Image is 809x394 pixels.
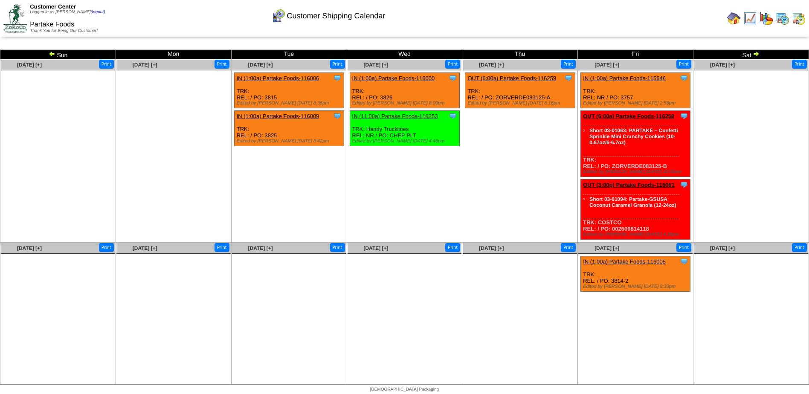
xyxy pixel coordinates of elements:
[578,50,693,59] td: Fri
[743,12,757,25] img: line_graph.gif
[0,50,116,59] td: Sun
[583,169,690,174] div: Edited by [PERSON_NAME] [DATE] 12:00am
[467,75,556,81] a: OUT (6:00a) Partake Foods-116259
[347,50,462,59] td: Wed
[583,258,666,265] a: IN (1:00a) Partake Foods-116005
[581,256,690,292] div: TRK: REL: / PO: 3814-2
[133,245,157,251] a: [DATE] [+]
[561,243,576,252] button: Print
[352,113,438,119] a: IN (11:00a) Partake Foods-116253
[594,62,619,68] a: [DATE] [+]
[561,60,576,69] button: Print
[581,111,690,177] div: TRK: REL: / PO: ZORVERDE083125-B
[352,139,459,144] div: Edited by [PERSON_NAME] [DATE] 4:46pm
[676,243,691,252] button: Print
[248,245,273,251] a: [DATE] [+]
[234,111,344,146] div: TRK: REL: / PO: 3825
[231,50,347,59] td: Tue
[17,62,42,68] a: [DATE] [+]
[583,75,666,81] a: IN (1:00a) Partake Foods-115646
[99,60,114,69] button: Print
[727,12,741,25] img: home.gif
[467,101,574,106] div: Edited by [PERSON_NAME] [DATE] 8:16pm
[215,243,229,252] button: Print
[363,245,388,251] a: [DATE] [+]
[710,245,735,251] a: [DATE] [+]
[3,4,27,32] img: ZoRoCo_Logo(Green%26Foil)%20jpg.webp
[589,127,678,145] a: Short 03-01063: PARTAKE – Confetti Sprinkle Mini Crunchy Cookies (10-0.67oz/6-6.7oz)
[287,12,385,20] span: Customer Shipping Calendar
[17,245,42,251] a: [DATE] [+]
[49,50,55,57] img: arrowleft.gif
[333,112,342,120] img: Tooltip
[237,139,344,144] div: Edited by [PERSON_NAME] [DATE] 8:42pm
[350,73,459,108] div: TRK: REL: / PO: 3826
[583,182,675,188] a: OUT (3:00p) Partake Foods-116061
[594,245,619,251] a: [DATE] [+]
[583,284,690,289] div: Edited by [PERSON_NAME] [DATE] 8:33pm
[352,101,459,106] div: Edited by [PERSON_NAME] [DATE] 8:00pm
[30,21,74,28] span: Partake Foods
[333,74,342,82] img: Tooltip
[30,3,76,10] span: Customer Center
[680,112,688,120] img: Tooltip
[589,196,676,208] a: Short 03-01094: Partake-GSUSA Coconut Caramel Granola (12-24oz)
[133,62,157,68] a: [DATE] [+]
[676,60,691,69] button: Print
[583,232,690,237] div: Edited by [PERSON_NAME] [DATE] 4:20pm
[581,73,690,108] div: TRK: REL: NR / PO: 3757
[363,62,388,68] a: [DATE] [+]
[352,75,435,81] a: IN (1:00a) Partake Foods-116000
[792,60,807,69] button: Print
[237,75,319,81] a: IN (1:00a) Partake Foods-116006
[479,245,504,251] a: [DATE] [+]
[564,74,573,82] img: Tooltip
[30,29,98,33] span: Thank You for Being Our Customer!
[215,60,229,69] button: Print
[272,9,285,23] img: calendarcustomer.gif
[583,113,674,119] a: OUT (6:00a) Partake Foods-116258
[583,101,690,106] div: Edited by [PERSON_NAME] [DATE] 2:59pm
[465,73,575,108] div: TRK: REL: / PO: ZORVERDE083125-A
[693,50,809,59] td: Sat
[116,50,231,59] td: Mon
[776,12,789,25] img: calendarprod.gif
[449,74,457,82] img: Tooltip
[99,243,114,252] button: Print
[792,243,807,252] button: Print
[234,73,344,108] div: TRK: REL: / PO: 3815
[445,243,460,252] button: Print
[680,74,688,82] img: Tooltip
[581,180,690,240] div: TRK: COSTCO REL: / PO: 002600814118
[680,180,688,189] img: Tooltip
[445,60,460,69] button: Print
[760,12,773,25] img: graph.gif
[462,50,578,59] td: Thu
[479,62,504,68] a: [DATE] [+]
[350,111,459,146] div: TRK: Handy Trucklines REL: NR / PO: CHEP PLT
[248,62,273,68] a: [DATE] [+]
[237,113,319,119] a: IN (1:00a) Partake Foods-116009
[30,10,105,14] span: Logged in as [PERSON_NAME]
[90,10,105,14] a: (logout)
[710,62,735,68] a: [DATE] [+]
[753,50,760,57] img: arrowright.gif
[330,243,345,252] button: Print
[792,12,806,25] img: calendarinout.gif
[370,387,439,392] span: [DEMOGRAPHIC_DATA] Packaging
[330,60,345,69] button: Print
